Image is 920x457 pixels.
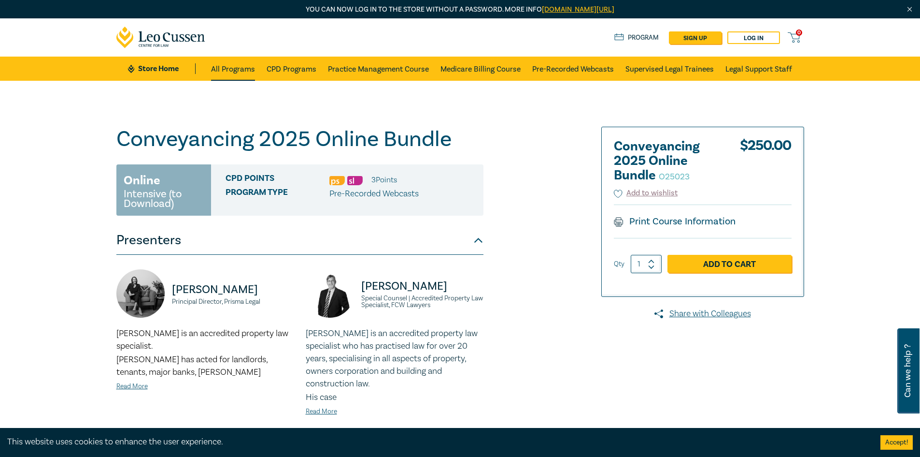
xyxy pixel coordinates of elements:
[306,407,337,416] a: Read More
[532,57,614,81] a: Pre-Recorded Webcasts
[601,308,804,320] a: Share with Colleagues
[116,269,165,318] img: https://s3.ap-southeast-2.amazonaws.com/leo-cussen-store-production-content/Contacts/Anastasia%20...
[329,188,419,200] p: Pre-Recorded Webcasts
[116,354,268,378] span: [PERSON_NAME] has acted for landlords, tenants, major banks, [PERSON_NAME]
[226,188,329,200] span: Program type
[614,259,624,269] label: Qty
[116,127,483,152] h1: Conveyancing 2025 Online Bundle
[211,57,255,81] a: All Programs
[226,174,329,186] span: CPD Points
[306,269,354,318] img: https://s3.ap-southeast-2.amazonaws.com/leo-cussen-store-production-content/Contacts/David%20McKe...
[880,435,913,450] button: Accept cookies
[727,31,780,44] a: Log in
[669,31,722,44] a: sign up
[906,5,914,14] img: Close
[7,436,866,448] div: This website uses cookies to enhance the user experience.
[172,298,294,305] small: Principal Director, Prisma Legal
[542,5,614,14] a: [DOMAIN_NAME][URL]
[614,139,720,183] h2: Conveyancing 2025 Online Bundle
[725,57,792,81] a: Legal Support Staff
[614,32,659,43] a: Program
[116,382,148,391] a: Read More
[347,176,363,185] img: Substantive Law
[124,189,204,208] small: Intensive (to Download)
[361,295,483,309] small: Special Counsel | Accredited Property Law Specialist, FCW Lawyers
[796,29,802,36] span: 0
[328,57,429,81] a: Practice Management Course
[614,215,736,228] a: Print Course Information
[440,57,521,81] a: Medicare Billing Course
[128,63,195,74] a: Store Home
[631,255,662,273] input: 1
[172,282,294,297] p: [PERSON_NAME]
[116,328,288,352] span: [PERSON_NAME] is an accredited property law specialist.
[371,174,397,186] li: 3 Point s
[267,57,316,81] a: CPD Programs
[306,391,483,404] p: His case
[740,139,792,188] div: $ 250.00
[361,279,483,294] p: [PERSON_NAME]
[625,57,714,81] a: Supervised Legal Trainees
[124,172,160,189] h3: Online
[667,255,792,273] a: Add to Cart
[659,171,690,182] small: O25023
[614,188,678,199] button: Add to wishlist
[903,334,912,408] span: Can we help ?
[306,327,483,390] p: [PERSON_NAME] is an accredited property law specialist who has practised law for over 20 years, s...
[116,226,483,255] button: Presenters
[116,4,804,15] p: You can now log in to the store without a password. More info
[329,176,345,185] img: Professional Skills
